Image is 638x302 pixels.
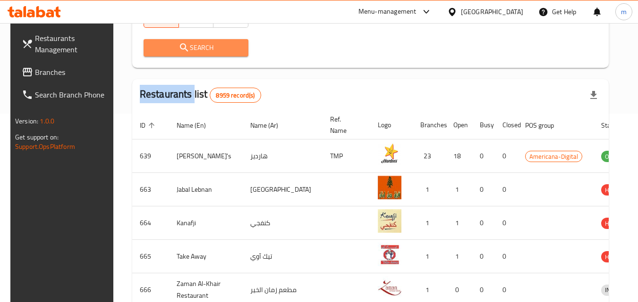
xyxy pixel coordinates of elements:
[495,206,518,240] td: 0
[446,111,472,139] th: Open
[446,173,472,206] td: 1
[413,206,446,240] td: 1
[151,42,241,54] span: Search
[14,83,117,106] a: Search Branch Phone
[330,114,359,136] span: Ref. Name
[250,120,290,131] span: Name (Ar)
[495,111,518,139] th: Closed
[621,7,627,17] span: m
[217,12,245,25] span: No
[169,173,243,206] td: Jabal Lebnan
[601,151,624,162] span: OPEN
[525,120,566,131] span: POS group
[495,139,518,173] td: 0
[378,209,401,233] img: Kanafji
[495,240,518,273] td: 0
[243,173,323,206] td: [GEOGRAPHIC_DATA]
[601,185,629,196] span: HIDDEN
[601,252,629,262] span: HIDDEN
[132,240,169,273] td: 665
[14,61,117,83] a: Branches
[35,66,110,78] span: Branches
[140,87,261,103] h2: Restaurants list
[169,206,243,240] td: Kanafji
[40,115,54,127] span: 1.0.0
[472,139,495,173] td: 0
[601,218,629,229] span: HIDDEN
[358,6,417,17] div: Menu-management
[378,243,401,266] img: Take Away
[446,240,472,273] td: 1
[601,285,633,295] span: INACTIVE
[148,12,175,25] span: All
[132,173,169,206] td: 663
[132,139,169,173] td: 639
[14,27,117,61] a: Restaurants Management
[140,120,158,131] span: ID
[243,206,323,240] td: كنفجي
[132,206,169,240] td: 664
[526,151,582,162] span: Americana-Digital
[177,120,218,131] span: Name (En)
[183,12,210,25] span: Yes
[210,91,260,100] span: 8959 record(s)
[15,115,38,127] span: Version:
[495,173,518,206] td: 0
[413,139,446,173] td: 23
[378,176,401,199] img: Jabal Lebnan
[169,139,243,173] td: [PERSON_NAME]'s
[35,33,110,55] span: Restaurants Management
[370,111,413,139] th: Logo
[472,173,495,206] td: 0
[243,240,323,273] td: تيك آوي
[413,240,446,273] td: 1
[243,139,323,173] td: هارديز
[144,39,248,57] button: Search
[472,240,495,273] td: 0
[413,173,446,206] td: 1
[15,140,75,153] a: Support.OpsPlatform
[601,120,632,131] span: Status
[323,139,370,173] td: TMP
[169,240,243,273] td: Take Away
[378,142,401,166] img: Hardee's
[472,111,495,139] th: Busy
[35,89,110,100] span: Search Branch Phone
[15,131,59,143] span: Get support on:
[461,7,523,17] div: [GEOGRAPHIC_DATA]
[446,139,472,173] td: 18
[378,276,401,300] img: Zaman Al-Khair Restaurant
[472,206,495,240] td: 0
[413,111,446,139] th: Branches
[582,84,605,106] div: Export file
[446,206,472,240] td: 1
